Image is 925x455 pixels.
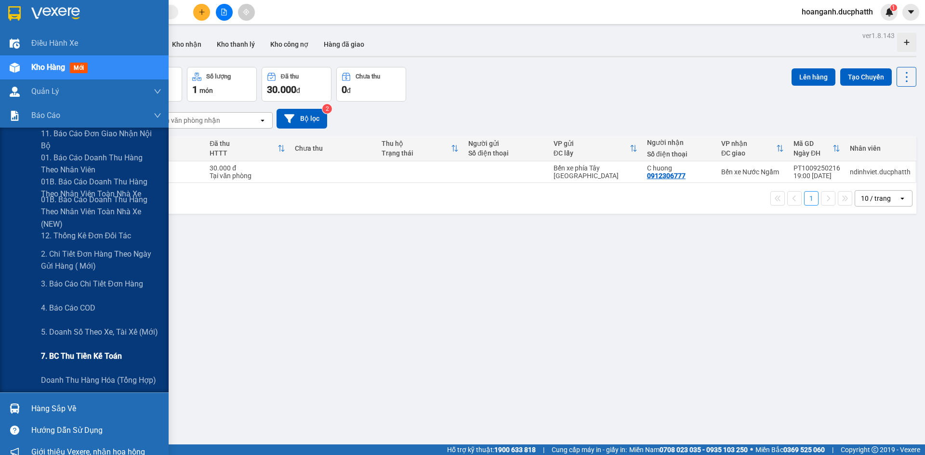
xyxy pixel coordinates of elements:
svg: open [259,117,266,124]
span: 01B. Báo cáo doanh thu hàng theo nhân viên toàn nhà xe [41,176,161,200]
img: warehouse-icon [10,87,20,97]
strong: 1900 633 818 [494,446,536,454]
span: hoanganh.ducphatth [794,6,881,18]
button: plus [193,4,210,21]
span: Hỗ trợ kỹ thuật: [447,444,536,455]
div: Tạo kho hàng mới [897,33,916,52]
button: Kho nhận [164,33,209,56]
div: 10 / trang [861,194,891,203]
span: down [154,112,161,119]
button: aim [238,4,255,21]
span: đ [296,87,300,94]
div: Đã thu [281,73,299,80]
span: 2. Chi tiết đơn hàng theo ngày gửi hàng ( mới) [41,248,161,272]
button: Số lượng1món [187,67,257,102]
th: Toggle SortBy [549,136,642,161]
div: Số điện thoại [647,150,712,158]
img: solution-icon [10,111,20,121]
span: 3. Báo cáo chi tiết đơn hàng [41,278,143,290]
button: Lên hàng [792,68,835,86]
th: Toggle SortBy [205,136,290,161]
svg: open [899,195,906,202]
span: Báo cáo [31,109,60,121]
span: 12. Thống kê đơn đối tác [41,230,131,242]
div: Bến xe phía Tây [GEOGRAPHIC_DATA] [554,164,637,180]
img: warehouse-icon [10,39,20,49]
button: Kho thanh lý [209,33,263,56]
th: Toggle SortBy [716,136,789,161]
span: 01B. Báo cáo doanh thu hàng theo nhân viên toàn nhà xe (NEW) [41,194,161,230]
div: ĐC lấy [554,149,630,157]
div: Hướng dẫn sử dụng [31,423,161,438]
div: ndinhviet.ducphatth [850,168,911,176]
button: Tạo Chuyến [840,68,892,86]
div: 19:00 [DATE] [793,172,840,180]
span: 11. Báo cáo đơn giao nhận nội bộ [41,128,161,152]
span: ⚪️ [750,448,753,452]
th: Toggle SortBy [377,136,463,161]
button: file-add [216,4,233,21]
button: Đã thu30.000đ [262,67,331,102]
span: | [832,444,833,455]
span: Miền Bắc [755,444,825,455]
span: down [154,88,161,95]
div: 0912306777 [647,172,686,180]
span: 4. Báo cáo COD [41,302,95,314]
span: question-circle [10,426,19,435]
span: 1 [892,4,895,11]
span: plus [198,9,205,15]
button: Kho công nợ [263,33,316,56]
span: Cung cấp máy in - giấy in: [552,444,627,455]
button: Chưa thu0đ [336,67,406,102]
span: Miền Nam [629,444,748,455]
div: Mã GD [793,140,832,147]
div: Ngày ĐH [793,149,832,157]
div: Người gửi [468,140,543,147]
div: Chọn văn phòng nhận [154,116,220,125]
div: ver 1.8.143 [862,30,895,41]
sup: 2 [322,104,332,114]
div: Số điện thoại [468,149,543,157]
div: Thu hộ [382,140,451,147]
div: Người nhận [647,139,712,146]
span: món [199,87,213,94]
img: warehouse-icon [10,63,20,73]
span: mới [70,63,88,73]
strong: 0708 023 035 - 0935 103 250 [660,446,748,454]
div: Số lượng [206,73,231,80]
span: 1 [192,84,198,95]
img: logo-vxr [8,6,21,21]
button: Hàng đã giao [316,33,372,56]
button: Bộ lọc [277,109,327,129]
div: Chưa thu [356,73,380,80]
div: VP nhận [721,140,776,147]
span: | [543,444,544,455]
div: Nhân viên [850,144,911,152]
span: aim [243,9,250,15]
strong: 0369 525 060 [783,446,825,454]
div: ĐC giao [721,149,776,157]
div: Tại văn phòng [210,172,285,180]
span: 5. Doanh số theo xe, tài xế (mới) [41,326,158,338]
div: PT1009250216 [793,164,840,172]
div: C huong [647,164,712,172]
span: Điều hành xe [31,37,78,49]
div: HTTT [210,149,277,157]
div: Đã thu [210,140,277,147]
span: Doanh thu hàng hóa (Tổng hợp) [41,374,156,386]
th: Toggle SortBy [789,136,845,161]
span: copyright [872,446,878,453]
img: warehouse-icon [10,403,20,414]
span: 01. Báo cáo doanh thu hàng theo nhân viên [41,152,161,176]
div: Chưa thu [295,144,372,152]
span: caret-down [907,8,915,16]
span: Kho hàng [31,63,65,72]
div: Hàng sắp về [31,402,161,416]
span: Quản Lý [31,85,59,97]
button: caret-down [902,4,919,21]
div: 30.000 đ [210,164,285,172]
div: Bến xe Nước Ngầm [721,168,784,176]
div: VP gửi [554,140,630,147]
span: 30.000 [267,84,296,95]
sup: 1 [890,4,897,11]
